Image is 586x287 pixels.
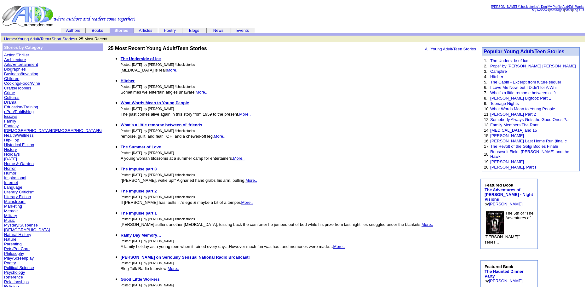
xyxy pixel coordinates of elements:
[485,264,524,278] b: Featured Book
[484,139,490,143] font: 16.
[233,156,245,161] a: More..
[121,200,253,205] font: If [PERSON_NAME] has faults, it''s ego & maybe a bit of a temper.
[4,194,31,199] a: Literary Fiction
[4,128,102,133] a: [DEMOGRAPHIC_DATA]/[DEMOGRAPHIC_DATA]/Bi
[121,217,195,221] font: Posted: [DATE] by [PERSON_NAME] #shock stories
[4,62,38,67] a: Arts/Entertainment
[121,173,195,177] font: Posted: [DATE] by [PERSON_NAME] #shock stories
[484,85,487,90] font: 6.
[4,209,18,213] a: Memoir
[121,211,157,215] a: The Impulse part 1
[490,117,570,122] a: Somebody Always Gets the Good Ones Par
[490,165,536,169] a: [PERSON_NAME], Part I
[4,57,26,62] a: Architecture
[4,190,35,194] a: Literary Criticism
[4,256,34,261] a: Play/Screenplay
[490,128,537,133] a: [MEDICAL_DATA] and 15
[4,147,17,152] a: History
[121,56,161,61] a: The Underside of Ice
[4,166,16,171] a: Horror
[550,9,564,12] a: Messages
[490,80,561,84] a: The Cabin - Excerpt from future sequel
[121,85,195,89] font: Posted: [DATE] by [PERSON_NAME] #shock stories
[562,5,584,9] a: Add/Edit Works
[490,149,569,159] a: Roosevelt Field, [PERSON_NAME] and the Hawk
[486,211,504,234] img: 11015.JPG
[485,264,524,283] font: by
[490,139,567,143] a: [PERSON_NAME] Last Home Run (final c
[121,255,250,260] b: [PERSON_NAME] on Seriously Sensual National Radio Broadcast!
[239,112,251,117] a: More..
[4,123,19,128] a: Fantasy
[4,90,15,95] a: Crime
[4,180,18,185] a: Internet
[114,28,128,33] b: Stories
[4,185,22,190] a: Language
[425,47,476,51] a: All Young Adult/Teen Stories
[52,37,75,41] a: Short Stories
[4,251,24,256] a: Philosophy
[490,133,524,138] a: [PERSON_NAME]
[484,74,487,79] font: 4.
[4,72,38,76] a: Business/Investing
[121,63,195,66] font: Posted: [DATE] by [PERSON_NAME] #shock stories
[565,9,572,12] a: Stats
[121,167,157,171] a: The Impulse part 3
[333,244,345,249] a: More..
[4,119,16,123] a: Family
[4,218,15,223] a: Music
[168,266,179,271] a: More..
[4,76,19,81] a: Children
[4,95,19,100] a: Cultures
[236,28,249,33] a: Events
[121,151,174,155] font: Posted: [DATE] by [PERSON_NAME]
[121,90,207,95] font: Sometimes we entertain angles unaware.
[484,123,490,127] font: 13.
[4,270,25,275] a: Psychology
[4,100,16,105] a: Drama
[121,145,161,149] a: The Summer of Love
[485,211,533,244] font: The 5th of "The Adventures of [PERSON_NAME]" series...
[121,68,179,72] font: [MEDICAL_DATA] is real!
[484,96,487,100] font: 8.
[490,123,538,127] a: Family Members The Rant
[92,28,103,33] a: Books
[121,266,179,271] font: Blog Talk Radio Interview!
[121,189,157,193] b: The Impulse part 2
[548,5,561,9] a: My Profile
[484,165,490,169] font: 20.
[4,171,16,175] a: Humor
[121,233,161,238] a: Rainy Day Memory…
[4,175,26,180] a: Inspirational
[121,123,202,127] a: What's a little remorse between ol' friends
[484,49,564,54] a: Popular Young Adult/Teen Stories
[4,114,17,119] a: Essays
[121,134,226,139] font: remorse, guilt, and fear, ''OH, and a chewed-off leg.
[484,80,487,84] font: 5.
[491,5,547,9] a: [PERSON_NAME] #shock stories's Den
[4,213,17,218] a: Military
[490,90,556,95] a: What's a little remorse between ol' fr
[164,28,176,33] a: Poetry
[491,5,584,12] font: | | | | |
[490,96,551,100] a: [PERSON_NAME] Bigfoot: Part 1
[121,178,257,183] font: "[PERSON_NAME], wake up!" A gnarled hand grabs his arm, pulling.
[489,278,523,283] a: [PERSON_NAME]
[490,112,536,117] a: [PERSON_NAME] Part 2
[485,183,533,202] b: Featured Book
[182,30,183,31] img: cleardot.gif
[231,30,231,31] img: cleardot.gif
[4,152,20,157] a: Holidays
[4,157,17,161] a: [DATE]
[490,69,507,74] a: Campfire
[121,277,160,282] b: Good Little Workers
